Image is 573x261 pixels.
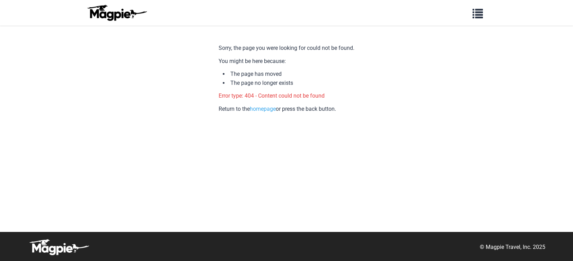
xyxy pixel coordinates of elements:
li: The page no longer exists [223,79,354,88]
p: Error type: 404 - Content could not be found [219,91,354,100]
img: logo-white-d94fa1abed81b67a048b3d0f0ab5b955.png [28,239,90,255]
li: The page has moved [223,70,354,79]
a: homepage [250,106,276,112]
p: You might be here because: [219,57,354,66]
img: logo-ab69f6fb50320c5b225c76a69d11143b.png [86,4,148,21]
p: Return to the or press the back button. [219,105,354,114]
p: © Magpie Travel, Inc. 2025 [480,243,545,252]
p: Sorry, the page you were looking for could not be found. [219,44,354,53]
